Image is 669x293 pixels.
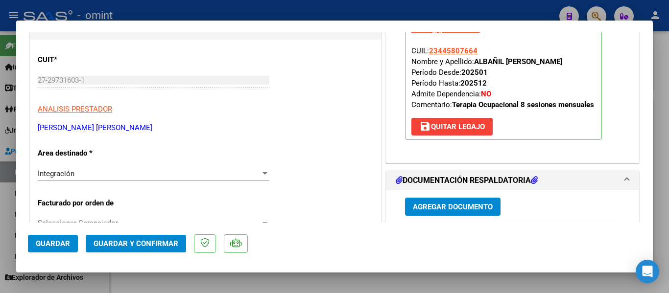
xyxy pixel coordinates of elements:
div: Open Intercom Messenger [636,260,659,283]
mat-expansion-panel-header: DOCUMENTACIÓN RESPALDATORIA [386,171,639,190]
p: Area destinado * [38,148,139,159]
button: Quitar Legajo [411,118,493,135]
h1: DOCUMENTACIÓN RESPALDATORIA [396,175,538,186]
strong: ALBAÑIL [PERSON_NAME] [474,57,562,66]
span: Guardar [36,239,70,248]
span: Seleccionar Gerenciador [38,219,261,227]
p: [PERSON_NAME] [PERSON_NAME] [38,122,374,134]
span: CUIL: Nombre y Apellido: Período Desde: Período Hasta: Admite Dependencia: [411,46,594,109]
span: Comentario: [411,100,594,109]
strong: Terapia Ocupacional 8 sesiones mensuales [452,100,594,109]
mat-icon: save [419,120,431,132]
strong: 202512 [460,79,487,88]
span: Integración [38,169,74,178]
strong: 202501 [461,68,488,77]
p: Legajo preaprobado para Período de Prestación: [405,10,602,140]
span: Quitar Legajo [419,122,485,131]
span: 23445807664 [429,46,478,55]
p: CUIT [38,54,139,66]
span: ANALISIS PRESTADOR [38,105,112,113]
p: Facturado por orden de [38,198,139,209]
span: Agregar Documento [413,203,493,211]
span: Guardar y Confirmar [94,239,178,248]
button: Agregar Documento [405,198,501,216]
strong: NO [481,90,491,98]
button: Guardar y Confirmar [86,235,186,252]
button: Guardar [28,235,78,252]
